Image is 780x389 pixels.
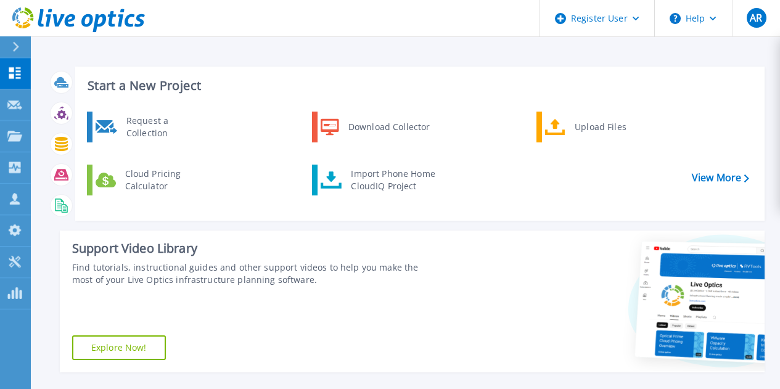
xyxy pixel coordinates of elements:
h3: Start a New Project [88,79,749,92]
div: Import Phone Home CloudIQ Project [345,168,441,192]
a: Explore Now! [72,335,166,360]
div: Find tutorials, instructional guides and other support videos to help you make the most of your L... [72,261,438,286]
span: AR [750,13,762,23]
a: Cloud Pricing Calculator [87,165,213,195]
div: Download Collector [342,115,435,139]
div: Support Video Library [72,240,438,256]
a: View More [692,172,749,184]
div: Request a Collection [120,115,210,139]
a: Request a Collection [87,112,213,142]
div: Upload Files [569,115,660,139]
a: Upload Files [536,112,663,142]
div: Cloud Pricing Calculator [119,168,210,192]
a: Download Collector [312,112,438,142]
